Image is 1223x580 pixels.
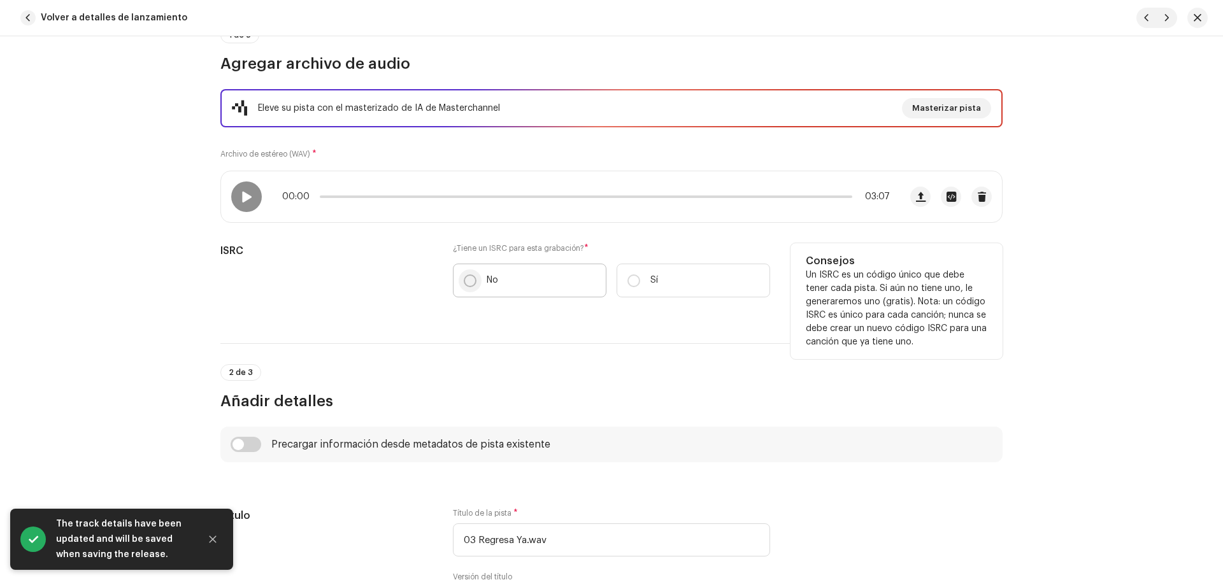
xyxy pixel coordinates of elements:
[487,274,498,287] p: No
[453,508,518,518] label: Título de la pista
[220,150,310,158] small: Archivo de estéreo (WAV)
[229,369,253,376] span: 2 de 3
[220,391,1003,411] h3: Añadir detalles
[220,243,433,258] h5: ISRC
[56,516,190,562] div: The track details have been updated and will be saved when saving the release.
[650,274,658,287] p: Sí
[200,527,225,552] button: Close
[258,101,500,116] div: Eleve su pista con el masterizado de IA de Masterchannel
[453,243,770,253] label: ¿Tiene un ISRC para esta grabación?
[453,523,770,556] input: Ingrese el nombre de la pista
[220,508,433,523] h5: Título
[902,98,991,118] button: Masterizar pista
[271,439,550,449] div: Precargar información desde metadatos de pista existente
[806,253,987,269] h5: Consejos
[912,95,981,121] span: Masterizar pista
[806,269,987,349] p: Un ISRC es un código único que debe tener cada pista. Si aún no tiene uno, le generaremos uno (gr...
[220,53,1003,74] h3: Agregar archivo de audio
[282,192,315,202] span: 00:00
[857,192,890,202] span: 03:07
